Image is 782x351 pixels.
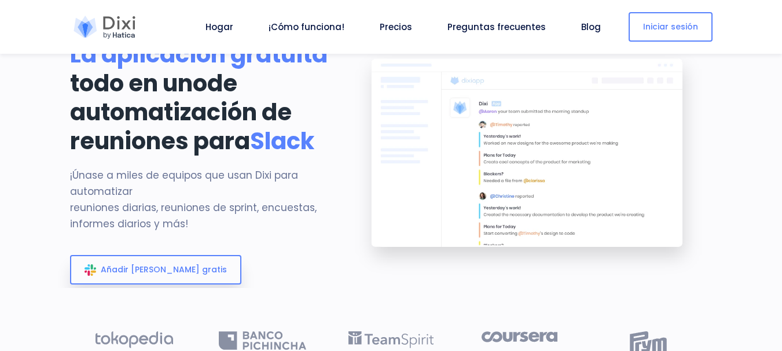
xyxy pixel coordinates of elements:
[264,20,349,34] a: ¡Cómo funciona!
[70,38,328,71] font: La aplicación gratuita
[201,20,238,34] a: Hogar
[205,21,233,33] font: Hogar
[643,21,698,32] font: Iniciar sesión
[345,40,713,285] img: pancarta de aterrizaje
[629,12,713,42] a: Iniciar sesión
[70,67,292,157] font: de automatización de reuniones para
[70,67,207,99] font: todo en uno
[269,21,344,33] font: ¡Cómo funciona!
[581,21,601,33] font: Blog
[70,168,298,198] font: ¡Únase a miles de equipos que usan Dixi para automatizar
[375,20,417,34] a: Precios
[380,21,412,33] font: Precios
[70,255,241,285] a: Añadir [PERSON_NAME] gratis
[577,20,605,34] a: Blog
[101,264,227,275] font: Añadir [PERSON_NAME] gratis
[250,125,314,157] font: Slack
[70,201,317,231] font: reuniones diarias, reuniones de sprint, encuestas, informes diarios y más!
[443,20,550,34] a: Preguntas frecuentes
[447,21,546,33] font: Preguntas frecuentes
[85,264,96,276] img: slack_icon_color.svg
